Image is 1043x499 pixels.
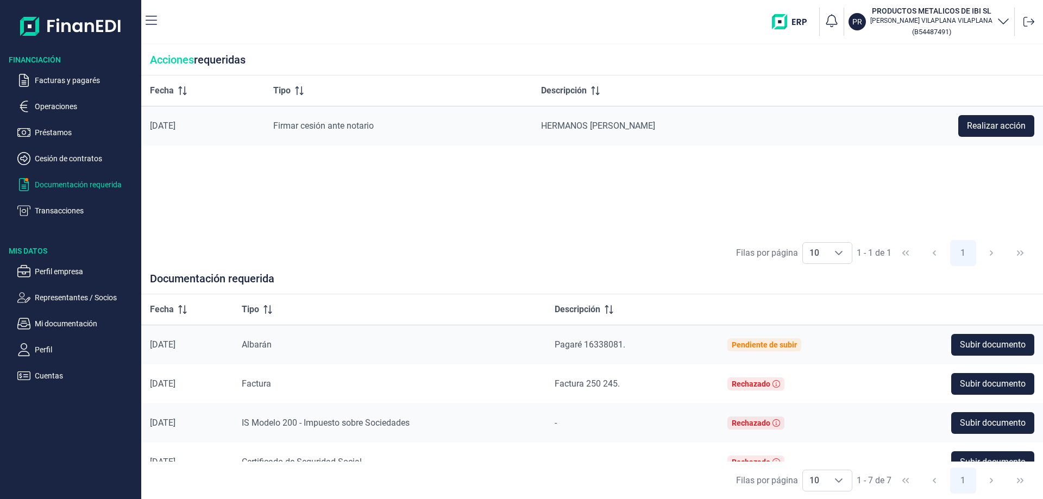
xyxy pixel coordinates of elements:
[150,378,224,389] div: [DATE]
[150,84,174,97] span: Fecha
[960,456,1026,469] span: Subir documento
[951,412,1034,434] button: Subir documento
[772,14,815,29] img: erp
[35,126,137,139] p: Préstamos
[35,74,137,87] p: Facturas y pagarés
[150,121,256,131] div: [DATE]
[242,457,362,467] span: Certificado de Seguridad Social
[35,265,137,278] p: Perfil empresa
[857,476,891,485] span: 1 - 7 de 7
[150,303,174,316] span: Fecha
[555,339,625,350] span: Pagaré 16338081.
[870,5,992,16] h3: PRODUCTOS METALICOS DE IBI SL
[35,178,137,191] p: Documentación requerida
[978,468,1004,494] button: Next Page
[17,265,137,278] button: Perfil empresa
[17,291,137,304] button: Representantes / Socios
[849,5,1010,38] button: PRPRODUCTOS METALICOS DE IBI SL[PERSON_NAME] VILAPLANA VILAPLANA(B54487491)
[960,377,1026,390] span: Subir documento
[17,152,137,165] button: Cesión de contratos
[732,419,770,427] div: Rechazado
[803,470,826,491] span: 10
[242,418,410,428] span: IS Modelo 200 - Impuesto sobre Sociedades
[852,16,862,27] p: PR
[273,121,374,131] span: Firmar cesión ante notario
[555,378,620,389] span: Factura 250 245.
[1007,468,1033,494] button: Last Page
[150,339,224,350] div: [DATE]
[912,28,951,36] small: Copiar cif
[958,115,1034,137] button: Realizar acción
[951,334,1034,356] button: Subir documento
[950,240,976,266] button: Page 1
[732,458,770,466] div: Rechazado
[17,204,137,217] button: Transacciones
[967,119,1026,132] span: Realizar acción
[141,45,1043,75] div: requeridas
[541,84,587,97] span: Descripción
[35,100,137,113] p: Operaciones
[17,369,137,382] button: Cuentas
[736,474,798,487] div: Filas por página
[35,317,137,330] p: Mi documentación
[17,74,137,87] button: Facturas y pagarés
[732,380,770,388] div: Rechazado
[960,338,1026,351] span: Subir documento
[857,249,891,257] span: 1 - 1 de 1
[150,457,224,468] div: [DATE]
[35,291,137,304] p: Representantes / Socios
[736,247,798,260] div: Filas por página
[870,16,992,25] p: [PERSON_NAME] VILAPLANA VILAPLANA
[541,121,655,131] span: HERMANOS [PERSON_NAME]
[17,100,137,113] button: Operaciones
[35,152,137,165] p: Cesión de contratos
[826,470,852,491] div: Choose
[20,9,122,43] img: Logo de aplicación
[242,378,271,389] span: Factura
[555,457,557,467] span: -
[950,468,976,494] button: Page 1
[17,343,137,356] button: Perfil
[273,84,291,97] span: Tipo
[150,53,194,66] span: Acciones
[141,272,1043,294] div: Documentación requerida
[978,240,1004,266] button: Next Page
[960,416,1026,429] span: Subir documento
[803,243,826,263] span: 10
[35,369,137,382] p: Cuentas
[17,317,137,330] button: Mi documentación
[893,468,919,494] button: First Page
[17,126,137,139] button: Préstamos
[17,178,137,191] button: Documentación requerida
[35,343,137,356] p: Perfil
[1007,240,1033,266] button: Last Page
[893,240,919,266] button: First Page
[732,340,797,349] div: Pendiente de subir
[951,373,1034,395] button: Subir documento
[826,243,852,263] div: Choose
[35,204,137,217] p: Transacciones
[921,240,947,266] button: Previous Page
[921,468,947,494] button: Previous Page
[951,451,1034,473] button: Subir documento
[555,303,600,316] span: Descripción
[242,303,259,316] span: Tipo
[150,418,224,428] div: [DATE]
[242,339,272,350] span: Albarán
[555,418,557,428] span: -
